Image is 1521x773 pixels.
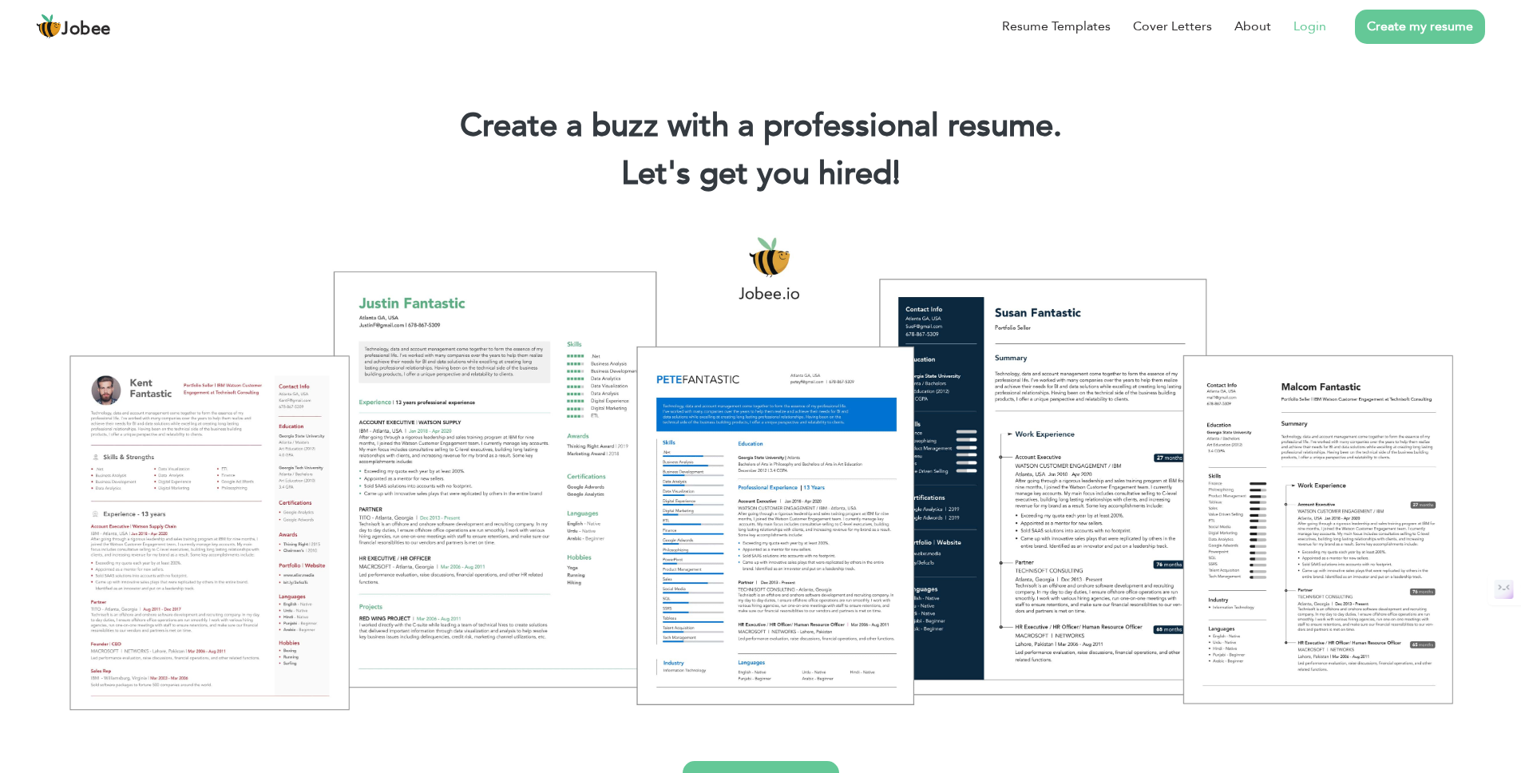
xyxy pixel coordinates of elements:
[24,153,1497,195] h2: Let's
[1293,17,1326,36] a: Login
[61,21,111,38] span: Jobee
[1234,17,1271,36] a: About
[24,105,1497,147] h1: Create a buzz with a professional resume.
[1355,10,1485,44] a: Create my resume
[36,14,61,39] img: jobee.io
[1002,17,1111,36] a: Resume Templates
[893,152,900,196] span: |
[36,14,111,39] a: Jobee
[1133,17,1212,36] a: Cover Letters
[699,152,901,196] span: get you hired!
